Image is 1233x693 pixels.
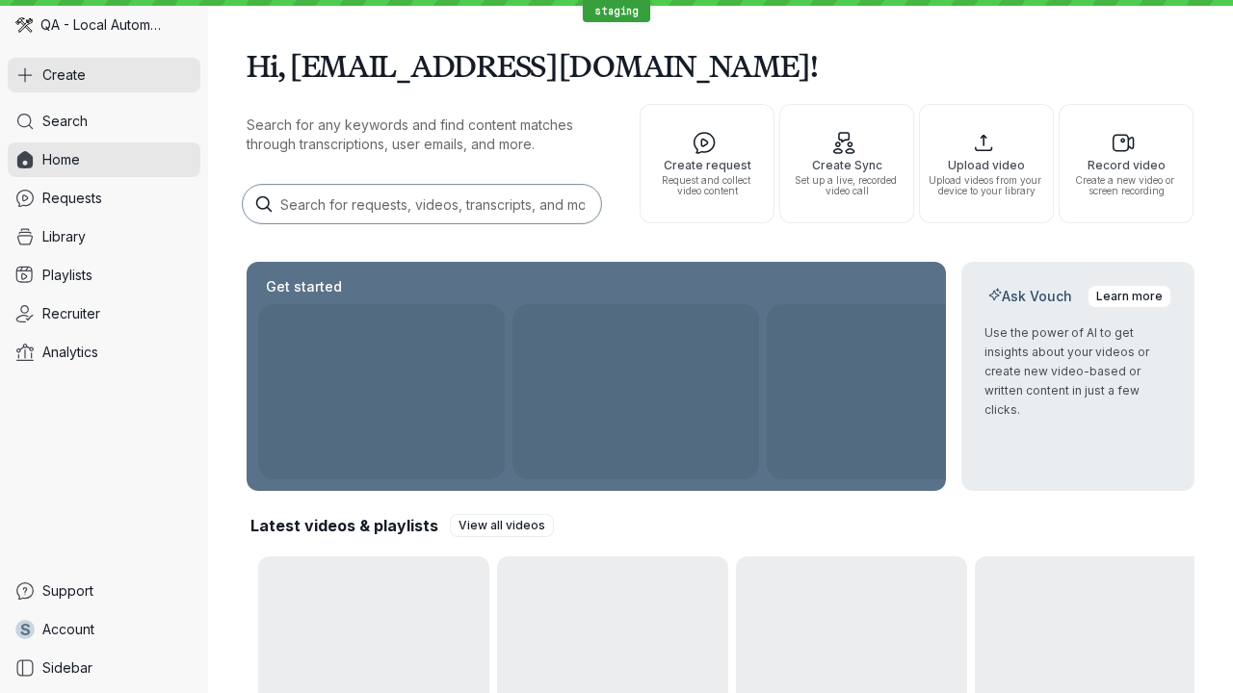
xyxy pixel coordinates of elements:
[42,150,80,169] span: Home
[640,104,774,223] button: Create requestRequest and collect video content
[8,296,200,331] a: Recruiter
[262,277,346,296] h2: Get started
[8,8,200,42] div: QA - Local Automation
[42,343,98,362] span: Analytics
[1088,285,1171,308] a: Learn more
[8,612,200,647] a: sAccount
[15,16,33,34] img: QA - Local Automation avatar
[42,620,94,639] span: Account
[42,266,92,285] span: Playlists
[648,159,766,171] span: Create request
[450,514,554,537] a: View all videos
[459,516,545,535] span: View all videos
[42,112,88,131] span: Search
[8,104,200,139] a: Search
[8,181,200,216] a: Requests
[788,159,905,171] span: Create Sync
[1059,104,1194,223] button: Record videoCreate a new video or screen recording
[788,175,905,196] span: Set up a live, recorded video call
[42,227,86,246] span: Library
[984,323,1171,420] p: Use the power of AI to get insights about your videos or create new video-based or written conten...
[42,304,100,323] span: Recruiter
[8,651,200,685] a: Sidebar
[648,175,766,196] span: Request and collect video content
[8,258,200,293] a: Playlists
[42,581,93,601] span: Support
[1096,287,1163,306] span: Learn more
[1067,159,1185,171] span: Record video
[247,38,1194,92] h1: Hi, [EMAIL_ADDRESS][DOMAIN_NAME]!
[42,658,92,678] span: Sidebar
[8,574,200,608] a: Support
[8,142,200,177] a: Home
[40,15,164,35] span: QA - Local Automation
[779,104,914,223] button: Create SyncSet up a live, recorded video call
[8,335,200,370] a: Analytics
[928,159,1045,171] span: Upload video
[928,175,1045,196] span: Upload videos from your device to your library
[8,219,200,254] a: Library
[250,515,438,536] h2: Latest videos & playlists
[20,620,31,639] span: s
[919,104,1054,223] button: Upload videoUpload videos from your device to your library
[243,185,601,223] input: Search for requests, videos, transcripts, and more...
[42,189,102,208] span: Requests
[8,58,200,92] button: Create
[984,287,1076,306] h2: Ask Vouch
[42,65,86,85] span: Create
[1067,175,1185,196] span: Create a new video or screen recording
[247,115,605,154] p: Search for any keywords and find content matches through transcriptions, user emails, and more.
